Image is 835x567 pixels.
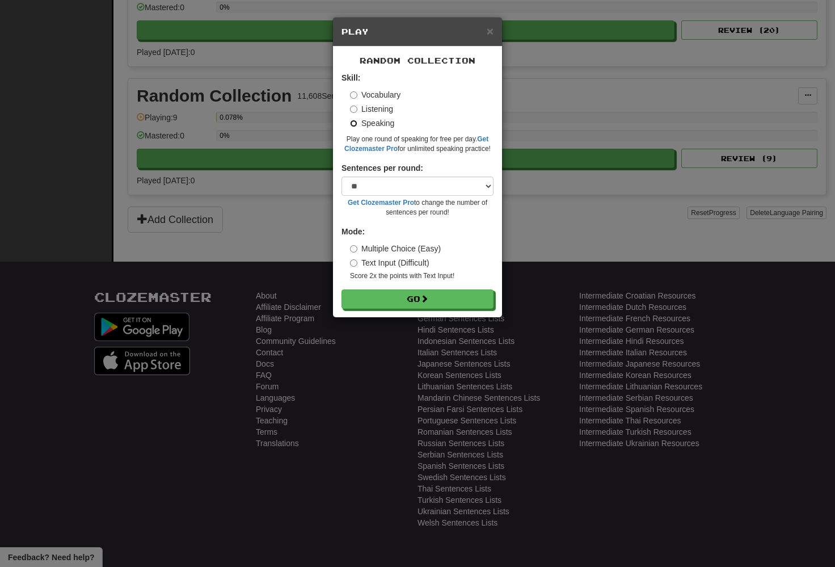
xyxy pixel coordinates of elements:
[350,103,393,115] label: Listening
[341,227,365,236] strong: Mode:
[350,106,357,113] input: Listening
[487,25,494,37] button: Close
[350,91,357,99] input: Vocabulary
[487,24,494,37] span: ×
[350,257,429,268] label: Text Input (Difficult)
[341,289,494,309] button: Go
[350,120,357,127] input: Speaking
[350,117,394,129] label: Speaking
[360,56,475,65] span: Random Collection
[350,243,441,254] label: Multiple Choice (Easy)
[348,199,414,207] a: Get Clozemaster Pro
[341,162,423,174] label: Sentences per round:
[341,198,494,217] small: to change the number of sentences per round!
[341,26,494,37] h5: Play
[350,259,357,267] input: Text Input (Difficult)
[350,271,494,281] small: Score 2x the points with Text Input !
[341,135,494,154] small: Play one round of speaking for free per day. for unlimited speaking practice!
[350,245,357,253] input: Multiple Choice (Easy)
[341,73,360,82] strong: Skill:
[350,89,400,100] label: Vocabulary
